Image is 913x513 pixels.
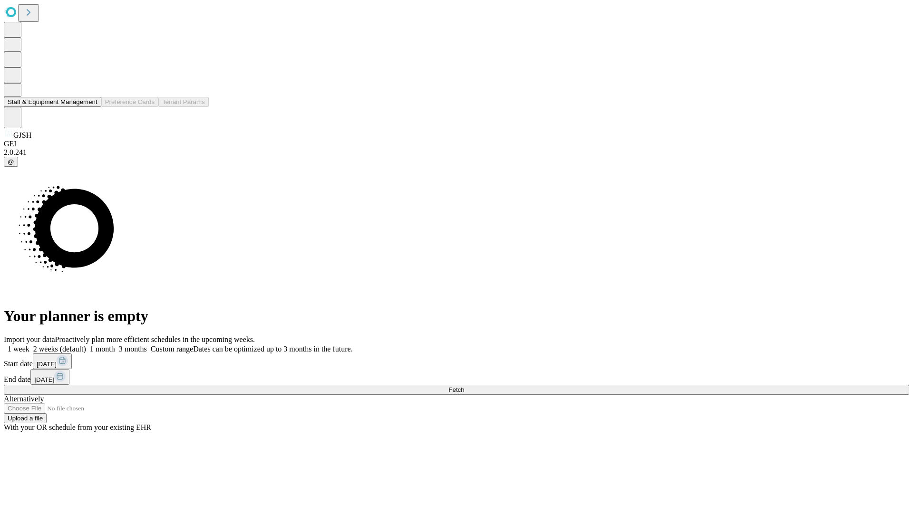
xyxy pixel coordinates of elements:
button: Preference Cards [101,97,158,107]
button: Tenant Params [158,97,209,107]
button: [DATE] [33,353,72,369]
h1: Your planner is empty [4,307,909,325]
span: 2 weeks (default) [33,345,86,353]
button: [DATE] [30,369,69,385]
button: @ [4,157,18,167]
span: 1 week [8,345,29,353]
span: Dates can be optimized up to 3 months in the future. [193,345,352,353]
div: Start date [4,353,909,369]
div: End date [4,369,909,385]
span: 3 months [119,345,147,353]
span: Proactively plan more efficient schedules in the upcoming weeks. [55,335,255,343]
span: 1 month [90,345,115,353]
span: Alternatively [4,395,44,403]
div: GEI [4,140,909,148]
button: Upload a file [4,413,47,423]
button: Fetch [4,385,909,395]
span: Custom range [151,345,193,353]
span: Import your data [4,335,55,343]
span: [DATE] [37,361,57,368]
span: Fetch [448,386,464,393]
div: 2.0.241 [4,148,909,157]
button: Staff & Equipment Management [4,97,101,107]
span: With your OR schedule from your existing EHR [4,423,151,431]
span: [DATE] [34,376,54,383]
span: GJSH [13,131,31,139]
span: @ [8,158,14,165]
